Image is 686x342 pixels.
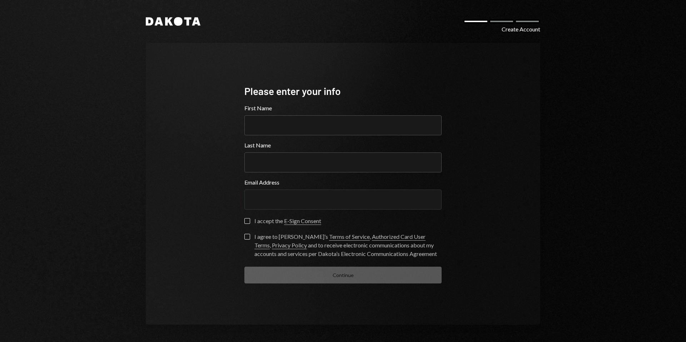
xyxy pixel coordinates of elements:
[254,217,321,225] div: I accept the
[244,218,250,224] button: I accept the E-Sign Consent
[244,104,442,112] label: First Name
[244,234,250,240] button: I agree to [PERSON_NAME]’s Terms of Service, Authorized Card User Terms, Privacy Policy and to re...
[329,233,370,241] a: Terms of Service
[272,242,307,249] a: Privacy Policy
[254,233,426,249] a: Authorized Card User Terms
[254,232,442,258] div: I agree to [PERSON_NAME]’s , , and to receive electronic communications about my accounts and ser...
[502,25,540,34] div: Create Account
[244,84,442,98] div: Please enter your info
[244,178,442,187] label: Email Address
[244,141,442,150] label: Last Name
[284,217,321,225] a: E-Sign Consent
